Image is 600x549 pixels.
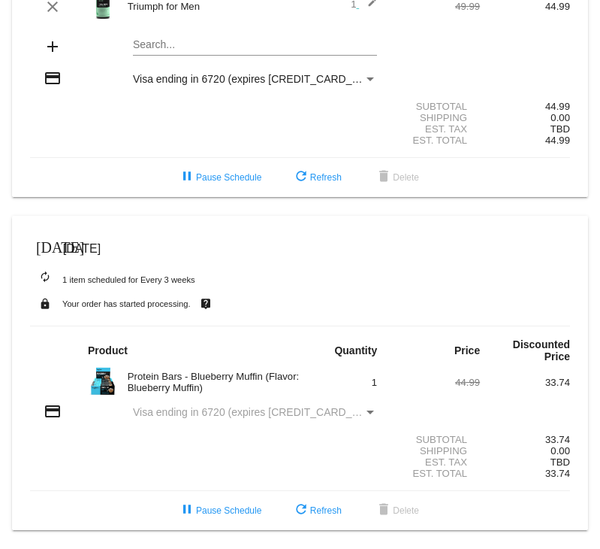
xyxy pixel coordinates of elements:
[480,101,570,112] div: 44.99
[550,112,570,123] span: 0.00
[390,456,480,468] div: Est. Tax
[390,135,480,146] div: Est. Total
[545,135,570,146] span: 44.99
[480,377,570,388] div: 33.74
[120,1,300,12] div: Triumph for Men
[480,434,570,445] div: 33.74
[390,1,480,12] div: 49.99
[480,1,570,12] div: 44.99
[292,168,310,187] mat-icon: refresh
[133,39,377,51] input: Search...
[292,505,342,516] span: Refresh
[334,344,377,356] strong: Quantity
[36,237,54,255] mat-icon: [DATE]
[292,172,342,183] span: Refresh
[120,371,300,393] div: Protein Bars - Blueberry Muffin (Flavor: Blueberry Muffin)
[197,294,215,314] mat-icon: live_help
[375,502,393,520] mat-icon: delete
[133,406,384,418] span: Visa ending in 6720 (expires [CREDIT_CARD_DATA])
[30,275,195,284] small: 1 item scheduled for Every 3 weeks
[133,73,384,85] span: Visa ending in 6720 (expires [CREDIT_CARD_DATA])
[375,168,393,187] mat-icon: delete
[390,377,480,388] div: 44.99
[292,502,310,520] mat-icon: refresh
[375,172,419,183] span: Delete
[178,168,196,187] mat-icon: pause
[280,497,354,524] button: Refresh
[390,468,480,479] div: Est. Total
[390,101,480,112] div: Subtotal
[390,434,480,445] div: Subtotal
[545,468,570,479] span: 33.74
[178,172,261,183] span: Pause Schedule
[390,123,480,135] div: Est. Tax
[550,456,570,468] span: TBD
[363,497,431,524] button: Delete
[178,505,261,516] span: Pause Schedule
[44,69,62,87] mat-icon: credit_card
[280,164,354,191] button: Refresh
[390,112,480,123] div: Shipping
[62,299,191,308] small: Your order has started processing.
[166,497,273,524] button: Pause Schedule
[513,338,570,362] strong: Discounted Price
[44,38,62,56] mat-icon: add
[454,344,480,356] strong: Price
[44,402,62,420] mat-icon: credit_card
[390,445,480,456] div: Shipping
[36,294,54,314] mat-icon: lock
[372,377,377,388] span: 1
[133,73,377,85] mat-select: Payment Method
[363,164,431,191] button: Delete
[88,366,118,396] img: Image-1-Carousel-Protein-Bar-BM-transp.png
[63,242,101,255] span: [DATE]
[36,268,54,287] mat-icon: autorenew
[133,406,377,418] mat-select: Payment Method
[375,505,419,516] span: Delete
[550,445,570,456] span: 0.00
[178,502,196,520] mat-icon: pause
[88,344,128,356] strong: Product
[166,164,273,191] button: Pause Schedule
[550,123,570,135] span: TBD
